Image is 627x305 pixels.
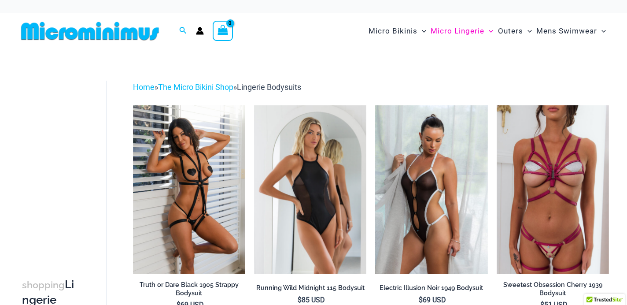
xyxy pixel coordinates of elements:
[597,20,606,42] span: Menu Toggle
[417,20,426,42] span: Menu Toggle
[497,105,609,274] a: Sweetest Obsession Cherry 1129 Bra 6119 Bottom 1939 Bodysuit 09Sweetest Obsession Cherry 1129 Bra...
[237,82,301,92] span: Lingerie Bodysuits
[536,20,597,42] span: Mens Swimwear
[369,20,417,42] span: Micro Bikinis
[213,21,233,41] a: View Shopping Cart, empty
[375,105,487,274] a: Electric Illusion Noir 1949 Bodysuit 03Electric Illusion Noir 1949 Bodysuit 04Electric Illusion N...
[254,284,366,295] a: Running Wild Midnight 115 Bodysuit
[484,20,493,42] span: Menu Toggle
[22,74,101,250] iframe: TrustedSite Certified
[365,16,609,46] nav: Site Navigation
[133,82,301,92] span: » »
[375,284,487,295] a: Electric Illusion Noir 1949 Bodysuit
[497,105,609,274] img: Sweetest Obsession Cherry 1129 Bra 6119 Bottom 1939 Bodysuit 09
[133,281,245,301] a: Truth or Dare Black 1905 Strappy Bodysuit
[496,18,534,45] a: OutersMenu ToggleMenu Toggle
[133,105,245,274] img: Truth or Dare Black 1905 Bodysuit 611 Micro 07
[133,82,155,92] a: Home
[375,284,487,292] h2: Electric Illusion Noir 1949 Bodysuit
[133,281,245,297] h2: Truth or Dare Black 1905 Strappy Bodysuit
[375,105,487,274] img: Electric Illusion Noir 1949 Bodysuit 03
[523,20,532,42] span: Menu Toggle
[254,105,366,274] a: Running Wild Midnight 115 Bodysuit 02Running Wild Midnight 115 Bodysuit 12Running Wild Midnight 1...
[534,18,608,45] a: Mens SwimwearMenu ToggleMenu Toggle
[298,296,325,304] bdi: 85 USD
[428,18,495,45] a: Micro LingerieMenu ToggleMenu Toggle
[22,279,65,290] span: shopping
[298,296,302,304] span: $
[133,105,245,274] a: Truth or Dare Black 1905 Bodysuit 611 Micro 07Truth or Dare Black 1905 Bodysuit 611 Micro 05Truth...
[419,296,446,304] bdi: 69 USD
[431,20,484,42] span: Micro Lingerie
[158,82,233,92] a: The Micro Bikini Shop
[18,21,162,41] img: MM SHOP LOGO FLAT
[497,281,609,297] h2: Sweetest Obsession Cherry 1939 Bodysuit
[498,20,523,42] span: Outers
[254,105,366,274] img: Running Wild Midnight 115 Bodysuit 02
[254,284,366,292] h2: Running Wild Midnight 115 Bodysuit
[419,296,423,304] span: $
[366,18,428,45] a: Micro BikinisMenu ToggleMenu Toggle
[196,27,204,35] a: Account icon link
[497,281,609,301] a: Sweetest Obsession Cherry 1939 Bodysuit
[179,26,187,37] a: Search icon link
